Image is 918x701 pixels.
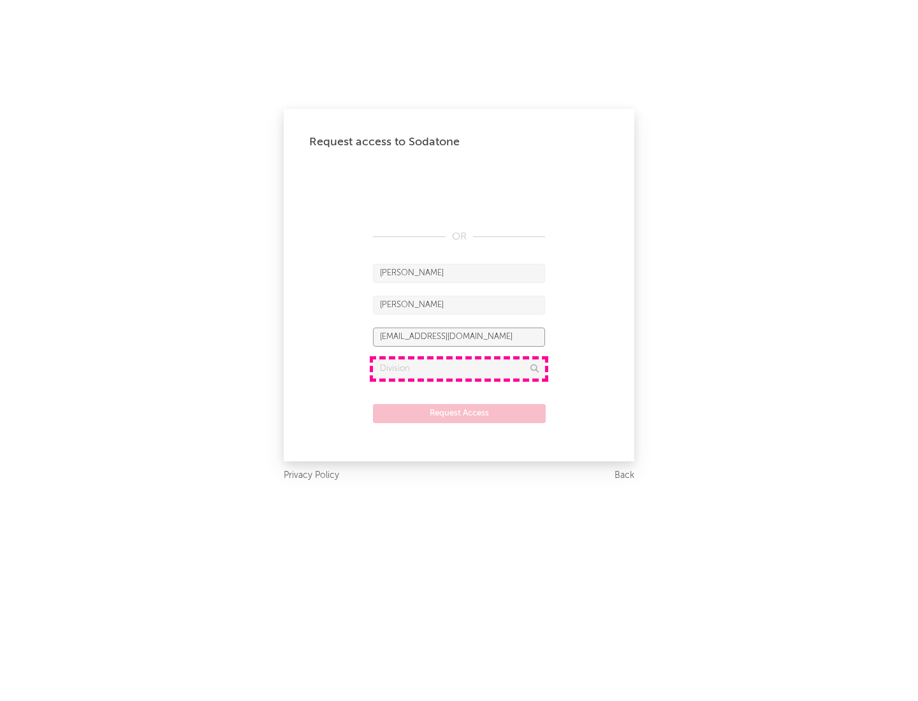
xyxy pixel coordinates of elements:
[284,468,339,484] a: Privacy Policy
[373,264,545,283] input: First Name
[615,468,634,484] a: Back
[373,404,546,423] button: Request Access
[373,328,545,347] input: Email
[309,134,609,150] div: Request access to Sodatone
[373,359,545,379] input: Division
[373,229,545,245] div: OR
[373,296,545,315] input: Last Name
